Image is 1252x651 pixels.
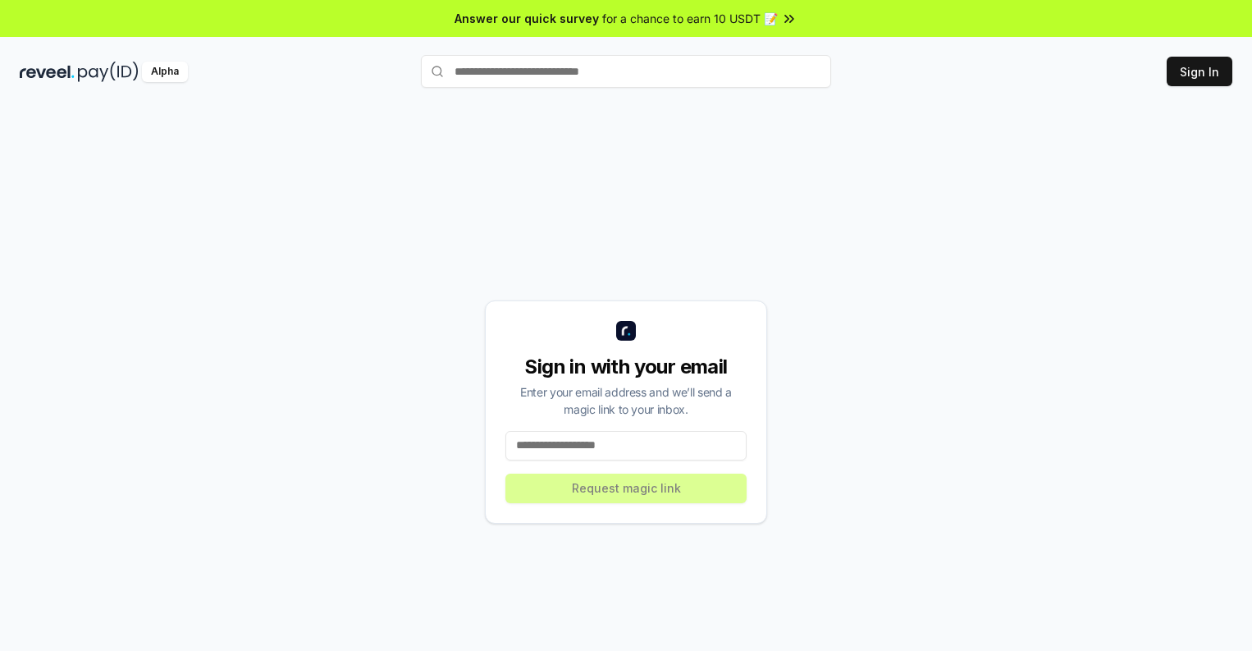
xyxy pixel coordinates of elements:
[505,383,747,418] div: Enter your email address and we’ll send a magic link to your inbox.
[1167,57,1232,86] button: Sign In
[142,62,188,82] div: Alpha
[616,321,636,341] img: logo_small
[505,354,747,380] div: Sign in with your email
[602,10,778,27] span: for a chance to earn 10 USDT 📝
[78,62,139,82] img: pay_id
[20,62,75,82] img: reveel_dark
[455,10,599,27] span: Answer our quick survey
